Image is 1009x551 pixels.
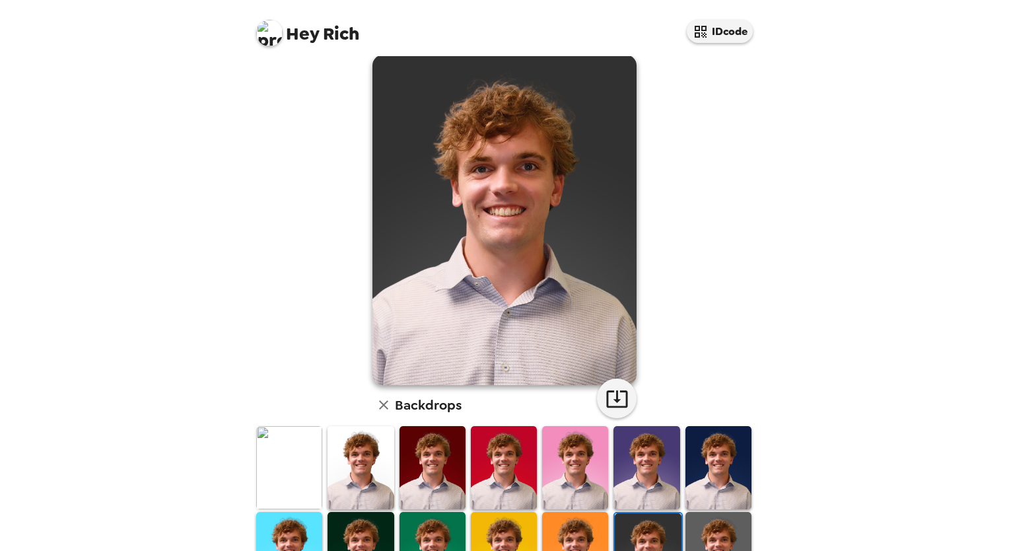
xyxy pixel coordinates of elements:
[395,394,462,416] h6: Backdrops
[256,13,359,43] span: Rich
[256,426,322,509] img: Original
[286,22,319,46] span: Hey
[256,20,283,46] img: profile pic
[687,20,753,43] button: IDcode
[372,55,637,385] img: user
